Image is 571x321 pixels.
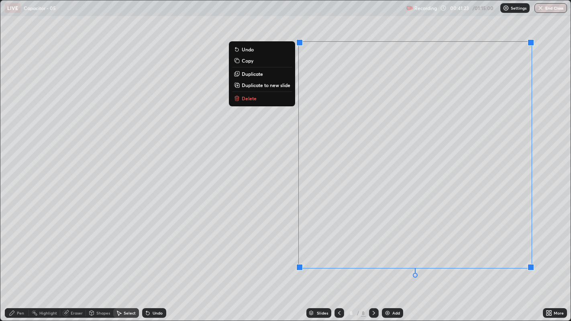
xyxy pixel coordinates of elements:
[24,5,56,11] p: Capacitor - 05
[71,311,83,315] div: Eraser
[153,311,163,315] div: Undo
[232,56,292,65] button: Copy
[414,5,437,11] p: Recording
[392,311,400,315] div: Add
[534,3,567,13] button: End Class
[357,311,359,315] div: /
[232,45,292,54] button: Undo
[317,311,328,315] div: Slides
[124,311,136,315] div: Select
[232,69,292,79] button: Duplicate
[242,46,254,53] p: Undo
[232,80,292,90] button: Duplicate to new slide
[554,311,564,315] div: More
[361,309,366,317] div: 8
[511,6,526,10] p: Settings
[39,311,57,315] div: Highlight
[242,57,253,64] p: Copy
[242,95,257,102] p: Delete
[537,5,544,11] img: end-class-cross
[232,93,292,103] button: Delete
[384,310,391,316] img: add-slide-button
[242,82,290,88] p: Duplicate to new slide
[17,311,24,315] div: Pen
[503,5,509,11] img: class-settings-icons
[7,5,18,11] p: LIVE
[347,311,355,315] div: 8
[406,5,413,11] img: recording.375f2c34.svg
[96,311,110,315] div: Shapes
[242,71,263,77] p: Duplicate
